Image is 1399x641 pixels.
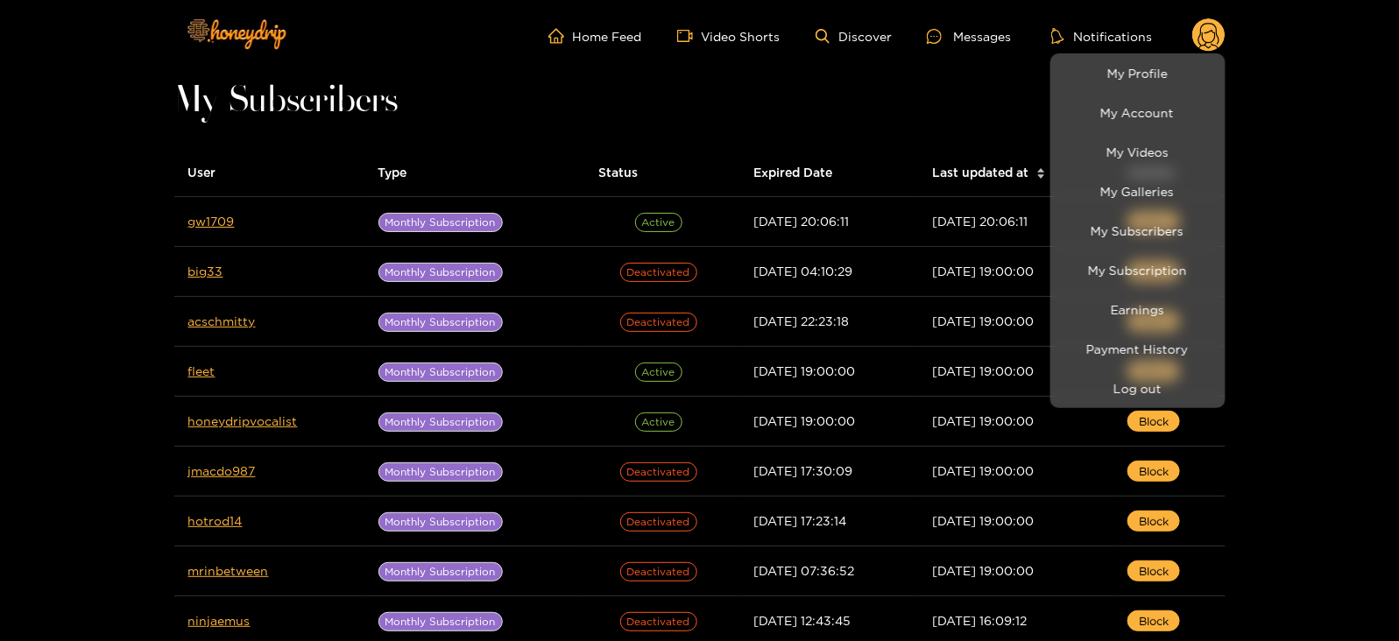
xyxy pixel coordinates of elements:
a: Payment History [1055,334,1221,364]
button: Log out [1055,373,1221,404]
a: My Profile [1055,58,1221,88]
a: My Account [1055,97,1221,128]
a: My Subscribers [1055,215,1221,246]
a: Earnings [1055,294,1221,325]
a: My Videos [1055,137,1221,167]
a: My Galleries [1055,176,1221,207]
a: My Subscription [1055,255,1221,285]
